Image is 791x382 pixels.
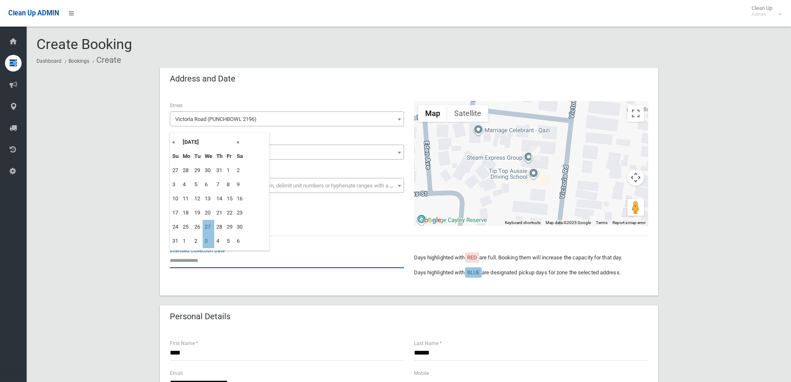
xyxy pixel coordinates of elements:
[160,71,245,87] header: Address and Date
[627,105,644,122] button: Toggle fullscreen view
[69,58,89,64] a: Bookings
[235,149,245,163] th: Sa
[225,206,235,220] td: 22
[235,177,245,192] td: 9
[160,308,240,325] header: Personal Details
[37,58,61,64] a: Dashboard
[627,199,644,216] button: Drag Pegman onto the map to open Street View
[214,206,225,220] td: 21
[192,220,203,234] td: 26
[214,149,225,163] th: Th
[225,163,235,177] td: 1
[181,163,192,177] td: 28
[627,169,644,186] button: Map camera controls
[596,220,607,225] a: Terms
[181,149,192,163] th: Mo
[447,105,488,122] button: Show satellite imagery
[170,163,181,177] td: 27
[203,234,214,248] td: 3
[214,163,225,177] td: 31
[505,220,541,226] button: Keyboard shortcuts
[181,192,192,206] td: 11
[467,269,480,276] span: BLUE
[181,220,192,234] td: 25
[214,220,225,234] td: 28
[175,182,407,189] span: Select the unit number from the dropdown, delimit unit numbers or hyphenate ranges with a comma
[170,234,181,248] td: 31
[214,192,225,206] td: 14
[612,220,646,225] a: Report a map error
[203,163,214,177] td: 30
[414,268,648,278] p: Days highlighted with are designated pickup days for zone the selected address.
[170,177,181,192] td: 3
[203,192,214,206] td: 13
[192,177,203,192] td: 5
[203,149,214,163] th: We
[181,206,192,220] td: 18
[192,192,203,206] td: 12
[172,147,402,158] span: 121
[37,36,132,52] span: Create Booking
[181,234,192,248] td: 1
[203,220,214,234] td: 27
[170,206,181,220] td: 17
[192,234,203,248] td: 2
[235,234,245,248] td: 6
[170,145,404,160] span: 121
[752,11,772,17] small: Admin
[214,234,225,248] td: 4
[225,220,235,234] td: 29
[192,163,203,177] td: 29
[225,177,235,192] td: 8
[416,215,443,226] img: Google
[225,234,235,248] td: 5
[8,9,59,17] span: Clean Up ADMIN
[747,5,781,17] span: Clean Up
[181,177,192,192] td: 4
[235,220,245,234] td: 30
[203,177,214,192] td: 6
[235,206,245,220] td: 23
[235,163,245,177] td: 2
[203,206,214,220] td: 20
[170,135,181,149] th: «
[418,105,447,122] button: Show street map
[192,206,203,220] td: 19
[170,149,181,163] th: Su
[172,113,402,125] span: Victoria Road (PUNCHBOWL 2196)
[170,192,181,206] td: 10
[192,149,203,163] th: Tu
[416,215,443,226] a: Open this area in Google Maps (opens a new window)
[531,146,541,160] div: 121 Victoria Road, PUNCHBOWL NSW 2196
[235,135,245,149] th: »
[170,111,404,126] span: Victoria Road (PUNCHBOWL 2196)
[170,220,181,234] td: 24
[235,192,245,206] td: 16
[181,135,235,149] th: [DATE]
[225,149,235,163] th: Fr
[546,220,591,225] span: Map data ©2025 Google
[467,254,477,261] span: RED
[414,253,648,263] p: Days highlighted with are full. Booking them will increase the capacity for that day.
[214,177,225,192] td: 7
[225,192,235,206] td: 15
[91,52,121,68] li: Create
